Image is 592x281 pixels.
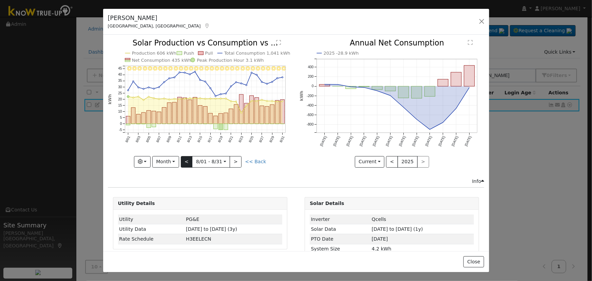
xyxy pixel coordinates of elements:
[389,94,392,97] circle: onclick=""
[386,156,398,168] button: <
[451,72,462,86] rect: onclick=""
[332,135,341,147] text: [DATE]
[310,224,370,234] td: Solar Data
[312,85,314,88] text: 0
[464,135,472,147] text: [DATE]
[307,123,314,127] text: -800
[310,201,344,206] strong: Solar Details
[402,106,405,109] circle: onclick=""
[308,75,314,79] text: 200
[464,65,475,86] rect: onclick=""
[468,87,471,89] circle: onclick=""
[416,118,418,121] circle: onclick=""
[323,83,326,86] circle: onclick=""
[363,86,365,89] circle: onclick=""
[359,135,367,147] text: [DATE]
[372,246,392,251] span: 4.2 kWh
[308,65,314,69] text: 400
[442,121,444,124] circle: onclick=""
[118,214,185,224] td: Utility
[372,135,380,147] text: [DATE]
[310,234,370,244] td: PTO Date
[372,226,423,232] span: [DATE] to [DATE] (1y)
[372,217,386,222] span: ID: 626, authorized: 10/16/24
[428,128,431,131] circle: onclick=""
[307,94,314,98] text: -200
[451,135,459,147] text: [DATE]
[319,85,330,87] rect: onclick=""
[186,226,237,232] span: [DATE] to [DATE] (3y)
[118,224,185,234] td: Utility Data
[385,135,394,147] text: [DATE]
[186,236,211,242] span: L
[337,83,339,86] circle: onclick=""
[463,256,484,268] button: Close
[186,217,199,222] span: ID: 15209742, authorized: 10/16/24
[468,40,473,45] text: 
[108,14,210,22] h5: [PERSON_NAME]
[310,214,370,224] td: Inverter
[324,51,359,56] text: 2025 -28.9 kWh
[425,135,433,147] text: [DATE]
[438,79,448,87] rect: onclick=""
[355,156,385,168] button: Current
[307,104,314,107] text: -400
[372,87,383,90] rect: onclick=""
[346,87,356,89] rect: onclick=""
[455,107,458,110] circle: onclick=""
[350,39,444,48] text: Annual Net Consumption
[346,135,354,147] text: [DATE]
[412,87,422,99] rect: onclick=""
[398,156,418,168] button: 2025
[385,87,396,91] rect: onclick=""
[398,135,406,147] text: [DATE]
[472,178,484,185] div: Info
[118,234,185,244] td: Rate Schedule
[372,236,388,242] span: [DATE]
[118,201,155,206] strong: Utility Details
[307,113,314,117] text: -600
[350,86,352,89] circle: onclick=""
[398,87,409,98] rect: onclick=""
[310,244,370,254] td: System Size
[376,90,379,92] circle: onclick=""
[438,135,446,147] text: [DATE]
[299,91,304,101] text: kWh
[425,87,435,97] rect: onclick=""
[108,23,201,29] span: [GEOGRAPHIC_DATA], [GEOGRAPHIC_DATA]
[204,23,210,29] a: Map
[320,135,328,147] text: [DATE]
[412,135,420,147] text: [DATE]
